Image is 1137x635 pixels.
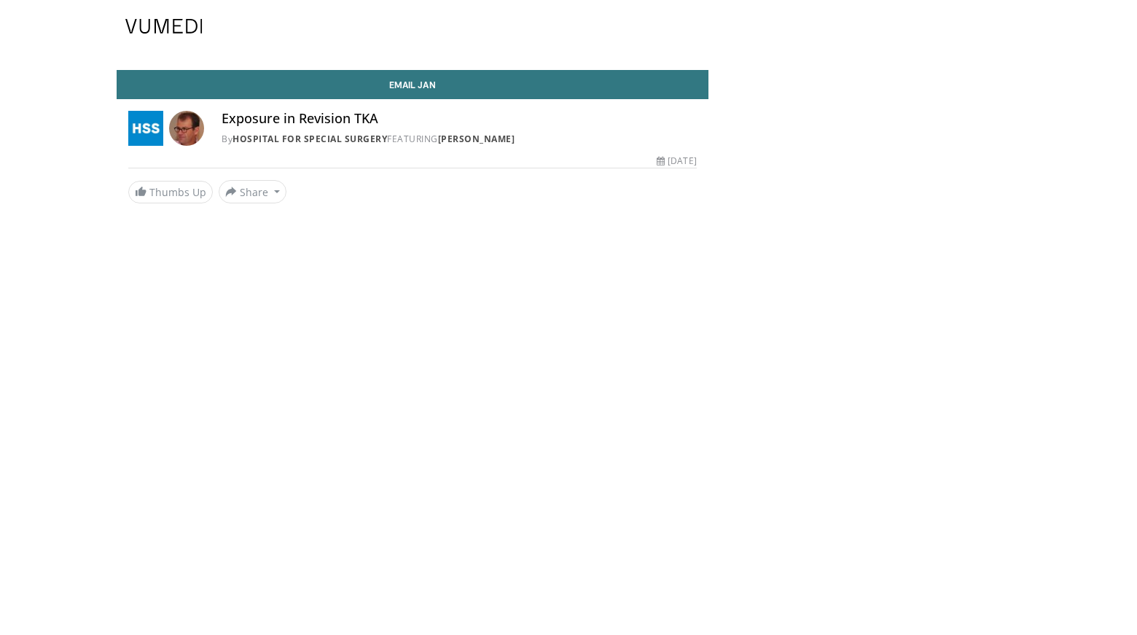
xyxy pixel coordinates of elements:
a: [PERSON_NAME] [438,133,515,145]
a: Thumbs Up [128,181,213,203]
img: VuMedi Logo [125,19,203,34]
img: Avatar [169,111,204,146]
h4: Exposure in Revision TKA [222,111,697,127]
a: Email Jan [117,70,708,99]
img: Hospital for Special Surgery [128,111,163,146]
a: Hospital for Special Surgery [233,133,387,145]
button: Share [219,180,286,203]
div: By FEATURING [222,133,697,146]
div: [DATE] [657,155,696,168]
